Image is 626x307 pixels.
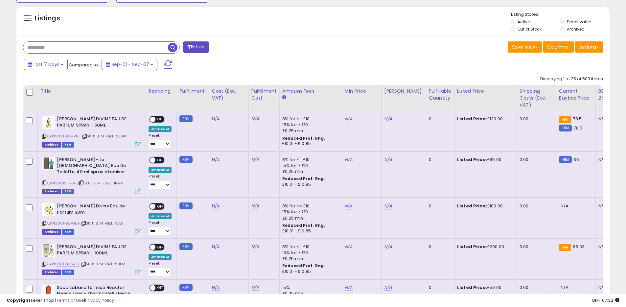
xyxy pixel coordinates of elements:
span: | SKU: 1BLM-FBZL-3VG1 [81,221,124,226]
small: FBA [559,116,571,123]
div: BB Share 24h. [598,88,622,102]
b: Listed Price: [457,203,487,209]
a: N/A [251,156,259,163]
div: ASIN: [42,203,141,234]
div: Amazon AI [149,254,172,260]
span: | SKU: 1BLM-FBZL-2SBW [81,133,127,139]
div: 15% for > £10 [282,163,337,169]
div: 0.00 [520,116,551,122]
a: N/A [251,284,259,291]
div: £10.01 - £10.85 [282,228,337,234]
span: N/A [561,203,568,209]
a: N/A [251,203,259,209]
span: FBM [62,270,74,275]
b: Listed Price: [457,156,487,163]
div: 8% for <= £10 [282,116,337,122]
b: [PERSON_NAME] DIVINE EAU DE PARFUM SPRAY - 100ML [57,244,137,258]
div: Cost (Exc. VAT) [212,88,246,102]
span: 2025-09-15 07:32 GMT [592,297,619,303]
a: N/A [345,156,353,163]
div: £10.01 - £10.85 [282,141,337,147]
span: 99.93 [573,244,585,250]
span: FBM [62,229,74,235]
a: Privacy Policy [85,297,114,303]
a: N/A [212,244,220,250]
b: [PERSON_NAME] DIVINE EAU DE PARFUM SPRAY - 50ML [57,116,137,130]
div: Amazon AI [149,126,172,132]
small: FBM [179,284,192,291]
div: Repricing [149,88,174,95]
small: FBM [559,156,572,163]
div: £0.25 min [282,256,337,262]
small: FBM [559,125,572,131]
div: £120.00 [457,116,512,122]
span: 78.5 [573,116,582,122]
div: Title [40,88,143,95]
div: £0.25 min [282,215,337,221]
small: FBM [179,115,192,122]
div: N/A [598,116,620,122]
a: N/A [384,244,392,250]
b: Listed Price: [457,284,487,291]
div: 0 [429,116,449,122]
div: 0 [429,157,449,163]
span: OFF [155,157,166,163]
small: FBA [559,244,571,251]
span: OFF [155,245,166,250]
img: 31Lls98nS1L._SL40_.jpg [42,157,55,170]
div: N/A [598,157,620,163]
div: £50.00 [457,285,512,291]
label: Out of Stock [518,26,542,32]
div: £10.01 - £10.85 [282,182,337,187]
div: Fulfillment [179,88,206,95]
div: 15% for > £10 [282,250,337,256]
div: 15% for > £10 [282,209,337,215]
a: N/A [384,284,392,291]
a: N/A [212,116,220,122]
div: Amazon AI [149,213,172,219]
div: £10.01 - £10.85 [282,269,337,274]
div: ASIN: [42,116,141,147]
button: Filters [183,41,209,53]
div: 8% for <= £10 [282,244,337,250]
div: 8% for <= £10 [282,203,337,209]
a: B001SFRKAE [56,180,77,186]
button: Sep-01 - Sep-07 [102,59,157,70]
div: 0.00 [520,203,551,209]
a: N/A [384,156,392,163]
span: 78.5 [573,125,582,131]
div: £100.00 [457,203,512,209]
div: Preset: [149,133,172,148]
span: | SKU: 1BLM-FBZL-59DV [81,261,125,267]
small: FBM [179,156,192,163]
b: Listed Price: [457,244,487,250]
b: [PERSON_NAME] Divine Eau de Parfum 30ml [57,203,137,217]
b: Reduced Prof. Rng. [282,223,325,228]
div: Preset: [149,174,172,189]
img: 21Jfj0XgnWL._SL40_.jpg [42,285,55,298]
small: FBM [179,202,192,209]
div: £0.25 min [282,128,337,134]
div: £65.00 [457,157,512,163]
a: B0CHB8XGLG [56,221,80,226]
span: Last 7 Days [34,61,59,68]
div: £0.25 min [282,169,337,175]
div: ASIN: [42,157,141,193]
span: Compared to: [69,62,99,68]
b: Listed Price: [457,116,487,122]
div: Displaying 1 to 25 of 503 items [540,76,603,82]
button: Columns [543,41,574,53]
div: [PERSON_NAME] [384,88,423,95]
div: 15% [282,285,337,291]
span: FBM [62,142,74,148]
img: 31Yhc-CcSKL._SL40_.jpg [42,116,55,129]
a: N/A [251,116,259,122]
div: 0.00 [520,244,551,250]
label: Deactivated [567,19,591,25]
span: N/A [561,284,568,291]
span: OFF [155,117,166,122]
b: Saco sábana térmico Reactor Fleece Liner - Thermolite® Fleece Liner Color: gris, Única [57,285,137,305]
div: £200.00 [457,244,512,250]
div: 0.00 [520,285,551,291]
small: Amazon Fees. [282,95,286,101]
